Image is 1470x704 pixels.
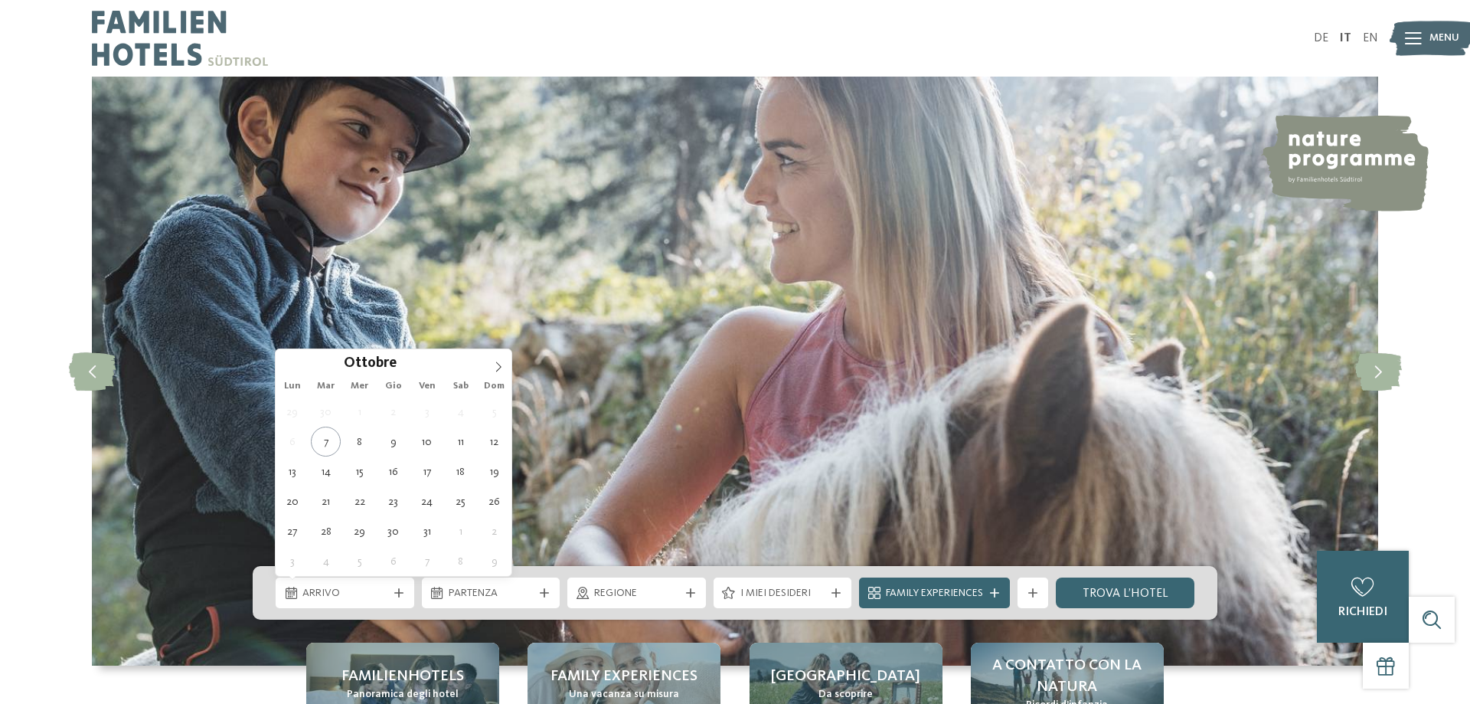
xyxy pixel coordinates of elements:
[569,687,679,702] span: Una vacanza su misura
[345,397,374,427] span: Ottobre 1, 2025
[412,546,442,576] span: Novembre 7, 2025
[277,546,307,576] span: Novembre 3, 2025
[345,427,374,457] span: Ottobre 8, 2025
[378,397,408,427] span: Ottobre 2, 2025
[446,427,475,457] span: Ottobre 11, 2025
[309,381,343,391] span: Mar
[311,486,341,516] span: Ottobre 21, 2025
[479,397,509,427] span: Ottobre 5, 2025
[479,457,509,486] span: Ottobre 19, 2025
[277,457,307,486] span: Ottobre 13, 2025
[345,486,374,516] span: Ottobre 22, 2025
[343,381,377,391] span: Mer
[1429,31,1459,46] span: Menu
[446,486,475,516] span: Ottobre 25, 2025
[478,381,511,391] span: Dom
[740,586,825,601] span: I miei desideri
[444,381,478,391] span: Sab
[1314,32,1328,44] a: DE
[277,397,307,427] span: Settembre 29, 2025
[92,77,1378,666] img: Family hotel Alto Adige: the happy family places!
[397,355,447,371] input: Year
[771,666,920,687] span: [GEOGRAPHIC_DATA]
[311,516,341,546] span: Ottobre 28, 2025
[311,546,341,576] span: Novembre 4, 2025
[446,546,475,576] span: Novembre 8, 2025
[277,516,307,546] span: Ottobre 27, 2025
[818,687,873,702] span: Da scoprire
[410,381,444,391] span: Ven
[378,486,408,516] span: Ottobre 23, 2025
[277,486,307,516] span: Ottobre 20, 2025
[378,546,408,576] span: Novembre 6, 2025
[412,457,442,486] span: Ottobre 17, 2025
[550,666,697,687] span: Family experiences
[1056,578,1194,608] a: trova l’hotel
[479,427,509,457] span: Ottobre 12, 2025
[377,381,410,391] span: Gio
[311,457,341,486] span: Ottobre 14, 2025
[1340,32,1351,44] a: IT
[341,666,464,687] span: Familienhotels
[479,486,509,516] span: Ottobre 26, 2025
[277,427,307,457] span: Ottobre 6, 2025
[378,457,408,486] span: Ottobre 16, 2025
[311,427,341,457] span: Ottobre 7, 2025
[1317,551,1409,643] a: richiedi
[449,586,534,601] span: Partenza
[344,357,397,372] span: Ottobre
[276,381,309,391] span: Lun
[347,687,459,702] span: Panoramica degli hotel
[479,516,509,546] span: Novembre 2, 2025
[412,516,442,546] span: Ottobre 31, 2025
[378,516,408,546] span: Ottobre 30, 2025
[311,397,341,427] span: Settembre 30, 2025
[446,397,475,427] span: Ottobre 4, 2025
[886,586,983,601] span: Family Experiences
[378,427,408,457] span: Ottobre 9, 2025
[1260,115,1429,211] img: nature programme by Familienhotels Südtirol
[446,516,475,546] span: Novembre 1, 2025
[446,457,475,486] span: Ottobre 18, 2025
[412,486,442,516] span: Ottobre 24, 2025
[594,586,679,601] span: Regione
[345,546,374,576] span: Novembre 5, 2025
[1363,32,1378,44] a: EN
[986,655,1148,698] span: A contatto con la natura
[479,546,509,576] span: Novembre 9, 2025
[345,457,374,486] span: Ottobre 15, 2025
[412,427,442,457] span: Ottobre 10, 2025
[412,397,442,427] span: Ottobre 3, 2025
[302,586,387,601] span: Arrivo
[1338,606,1387,618] span: richiedi
[345,516,374,546] span: Ottobre 29, 2025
